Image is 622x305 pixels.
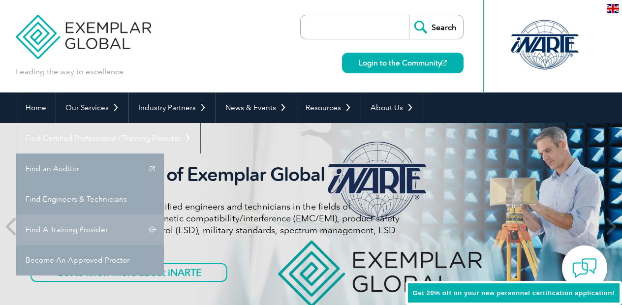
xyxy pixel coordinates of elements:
a: Our Services [56,92,128,123]
a: Home [16,92,56,123]
span: Get 20% off on your new personnel certification application! [413,289,615,297]
a: Industry Partners [129,92,216,123]
img: open_square.png [441,60,447,65]
a: Login to the Community [342,53,464,73]
a: Find an Auditor [16,153,164,184]
a: Become An Approved Proctor [16,245,164,275]
p: iNARTE certifications are for qualified engineers and technicians in the fields of telecommunicat... [31,201,400,248]
a: Find Engineers & Technicians [16,184,164,214]
input: Search [409,15,463,39]
a: Find Certified Professional / Training Provider [16,123,200,153]
img: en [607,4,619,13]
a: Find A Training Provider [16,214,164,245]
p: Leading the way to excellence [16,66,124,77]
a: About Us [361,92,423,123]
a: News & Events [216,92,296,123]
img: contact-chat.png [572,256,597,280]
h2: iNARTE is a Part of Exemplar Global [31,163,400,186]
a: Resources [296,92,361,123]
